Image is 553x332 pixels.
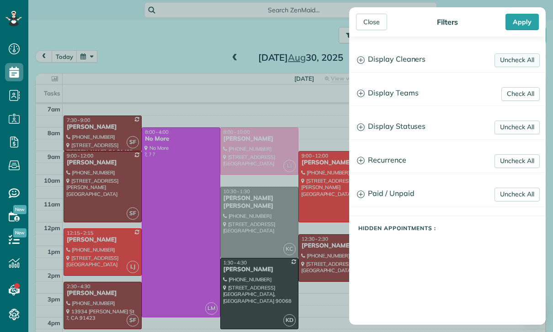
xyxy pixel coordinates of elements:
[495,53,540,67] a: Uncheck All
[356,14,387,30] div: Close
[350,149,545,172] a: Recurrence
[505,14,539,30] div: Apply
[495,121,540,134] a: Uncheck All
[495,154,540,168] a: Uncheck All
[350,82,545,105] a: Display Teams
[495,188,540,201] a: Uncheck All
[434,17,461,26] div: Filters
[13,228,27,237] span: New
[350,182,545,206] a: Paid / Unpaid
[350,48,545,71] a: Display Cleaners
[350,115,545,138] a: Display Statuses
[501,87,540,101] a: Check All
[13,205,27,214] span: New
[358,225,546,231] h5: Hidden Appointments :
